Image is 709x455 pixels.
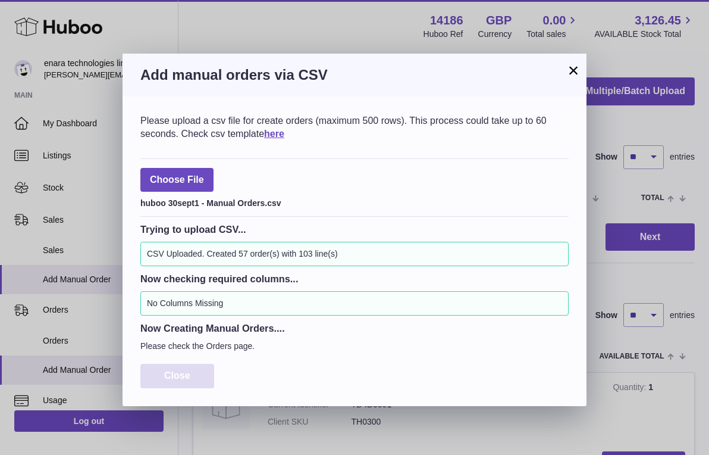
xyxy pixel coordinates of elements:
p: Please check the Orders page. [140,341,569,352]
button: × [566,63,581,77]
span: Close [164,370,190,381]
h3: Trying to upload CSV... [140,223,569,236]
h3: Add manual orders via CSV [140,66,569,85]
button: Close [140,364,214,388]
h3: Now Creating Manual Orders.... [140,322,569,335]
div: CSV Uploaded. Created 57 order(s) with 103 line(s) [140,242,569,266]
a: here [264,129,284,139]
span: Choose File [140,168,214,192]
div: No Columns Missing [140,291,569,316]
div: Please upload a csv file for create orders (maximum 500 rows). This process could take up to 60 s... [140,114,569,140]
h3: Now checking required columns... [140,272,569,285]
div: huboo 30sept1 - Manual Orders.csv [140,195,569,209]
